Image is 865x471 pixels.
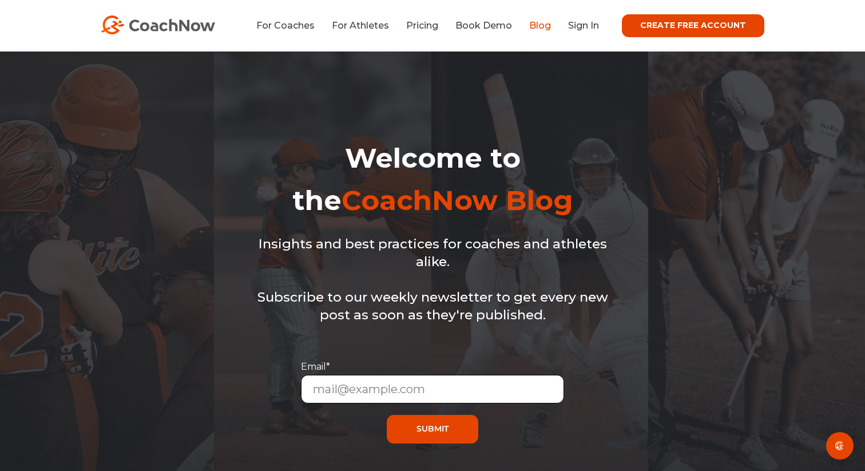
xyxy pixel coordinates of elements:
[101,15,215,34] img: CoachNow Logo
[247,137,618,222] h1: Welcome to the
[259,236,607,270] span: Insights and best practices for coaches and athletes alike.
[301,375,564,403] input: mail@example.com
[826,432,854,460] div: Open Intercom Messenger
[406,20,438,31] a: Pricing
[257,289,608,323] span: Subscribe to our weekly newsletter to get every new post as soon as they're published.
[342,184,573,217] span: CoachNow Blog
[332,20,389,31] a: For Athletes
[529,20,551,31] a: Blog
[387,415,478,444] input: Submit
[301,361,326,372] span: Email
[622,14,764,37] a: CREATE FREE ACCOUNT
[455,20,512,31] a: Book Demo
[568,20,599,31] a: Sign In
[256,20,315,31] a: For Coaches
